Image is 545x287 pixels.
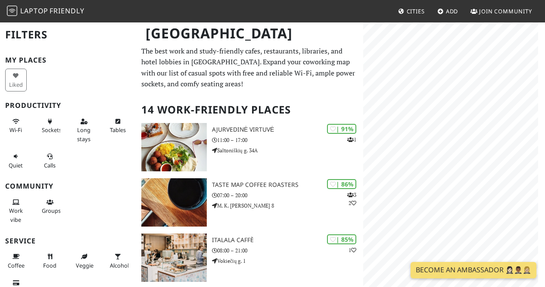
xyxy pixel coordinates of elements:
[42,126,62,134] span: Power sockets
[327,234,356,244] div: | 85%
[39,195,61,218] button: Groups
[212,136,363,144] p: 11:00 – 17:00
[7,6,17,16] img: LaptopFriendly
[77,126,90,142] span: Long stays
[39,249,61,272] button: Food
[5,101,131,110] h3: Productivity
[9,207,23,223] span: People working
[479,7,532,15] span: Join Community
[141,178,207,227] img: Taste Map Coffee Roasters
[467,3,536,19] a: Join Community
[76,262,93,269] span: Veggie
[136,123,363,171] a: Ajurvedinė virtuvė | 91% 1 Ajurvedinė virtuvė 11:00 – 17:00 Saltoniškių g. 34A
[407,7,425,15] span: Cities
[327,124,356,134] div: | 91%
[73,249,95,272] button: Veggie
[5,237,131,245] h3: Service
[5,149,27,172] button: Quiet
[39,149,61,172] button: Calls
[434,3,462,19] a: Add
[212,181,363,189] h3: Taste Map Coffee Roasters
[5,22,131,48] h2: Filters
[136,178,363,227] a: Taste Map Coffee Roasters | 86% 32 Taste Map Coffee Roasters 07:00 – 20:00 M. K. [PERSON_NAME] 8
[39,114,61,137] button: Sockets
[8,262,25,269] span: Coffee
[212,126,363,133] h3: Ajurvedinė virtuvė
[212,202,363,210] p: M. K. [PERSON_NAME] 8
[141,123,207,171] img: Ajurvedinė virtuvė
[141,97,358,123] h2: 14 Work-Friendly Places
[9,126,22,134] span: Stable Wi-Fi
[5,182,131,190] h3: Community
[110,126,126,134] span: Work-friendly tables
[212,191,363,199] p: 07:00 – 20:00
[141,233,207,282] img: Italala Caffè
[5,249,27,272] button: Coffee
[136,233,363,282] a: Italala Caffè | 85% 1 Italala Caffè 08:00 – 21:00 Vokiečių g. 1
[5,56,131,64] h3: My Places
[7,4,84,19] a: LaptopFriendly LaptopFriendly
[42,207,61,214] span: Group tables
[212,257,363,265] p: Vokiečių g. 1
[349,246,356,254] p: 1
[141,46,358,90] p: The best work and study-friendly cafes, restaurants, libraries, and hotel lobbies in [GEOGRAPHIC_...
[212,237,363,244] h3: Italala Caffè
[110,262,129,269] span: Alcohol
[411,262,536,278] a: Become an Ambassador 🤵🏻‍♀️🤵🏾‍♂️🤵🏼‍♀️
[107,249,129,272] button: Alcohol
[446,7,458,15] span: Add
[50,6,84,16] span: Friendly
[327,179,356,189] div: | 86%
[5,195,27,227] button: Work vibe
[347,136,356,144] p: 1
[9,161,23,169] span: Quiet
[5,114,27,137] button: Wi-Fi
[43,262,56,269] span: Food
[20,6,48,16] span: Laptop
[347,191,356,207] p: 3 2
[44,161,56,169] span: Video/audio calls
[212,146,363,155] p: Saltoniškių g. 34A
[107,114,129,137] button: Tables
[395,3,428,19] a: Cities
[73,114,95,146] button: Long stays
[139,22,361,45] h1: [GEOGRAPHIC_DATA]
[212,246,363,255] p: 08:00 – 21:00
